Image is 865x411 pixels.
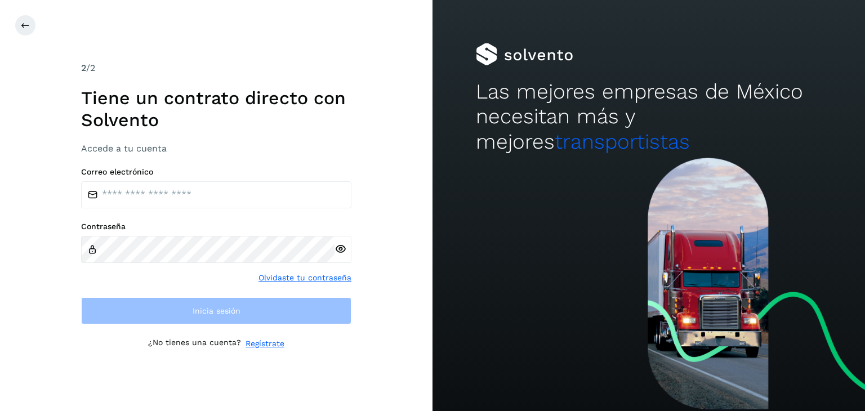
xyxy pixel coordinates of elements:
p: ¿No tienes una cuenta? [148,338,241,350]
label: Correo electrónico [81,167,351,177]
h2: Las mejores empresas de México necesitan más y mejores [476,79,822,154]
span: Inicia sesión [193,307,240,315]
label: Contraseña [81,222,351,231]
button: Inicia sesión [81,297,351,324]
div: /2 [81,61,351,75]
h3: Accede a tu cuenta [81,143,351,154]
a: Regístrate [246,338,284,350]
span: 2 [81,62,86,73]
span: transportistas [555,129,690,154]
h1: Tiene un contrato directo con Solvento [81,87,351,131]
a: Olvidaste tu contraseña [258,272,351,284]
